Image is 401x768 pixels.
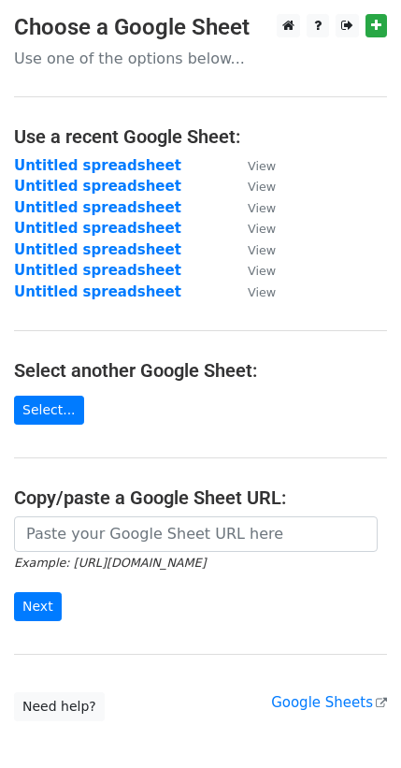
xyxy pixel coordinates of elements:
[229,220,276,237] a: View
[271,694,387,711] a: Google Sheets
[14,556,206,570] small: Example: [URL][DOMAIN_NAME]
[248,222,276,236] small: View
[14,262,181,279] a: Untitled spreadsheet
[14,283,181,300] a: Untitled spreadsheet
[14,486,387,509] h4: Copy/paste a Google Sheet URL:
[14,592,62,621] input: Next
[248,243,276,257] small: View
[14,157,181,174] a: Untitled spreadsheet
[14,14,387,41] h3: Choose a Google Sheet
[248,201,276,215] small: View
[14,692,105,721] a: Need help?
[14,199,181,216] a: Untitled spreadsheet
[229,157,276,174] a: View
[229,262,276,279] a: View
[14,178,181,195] a: Untitled spreadsheet
[14,220,181,237] a: Untitled spreadsheet
[229,241,276,258] a: View
[14,49,387,68] p: Use one of the options below...
[248,285,276,299] small: View
[229,178,276,195] a: View
[248,159,276,173] small: View
[14,396,84,425] a: Select...
[229,283,276,300] a: View
[14,241,181,258] a: Untitled spreadsheet
[14,125,387,148] h4: Use a recent Google Sheet:
[14,516,378,552] input: Paste your Google Sheet URL here
[248,264,276,278] small: View
[229,199,276,216] a: View
[14,359,387,382] h4: Select another Google Sheet:
[248,180,276,194] small: View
